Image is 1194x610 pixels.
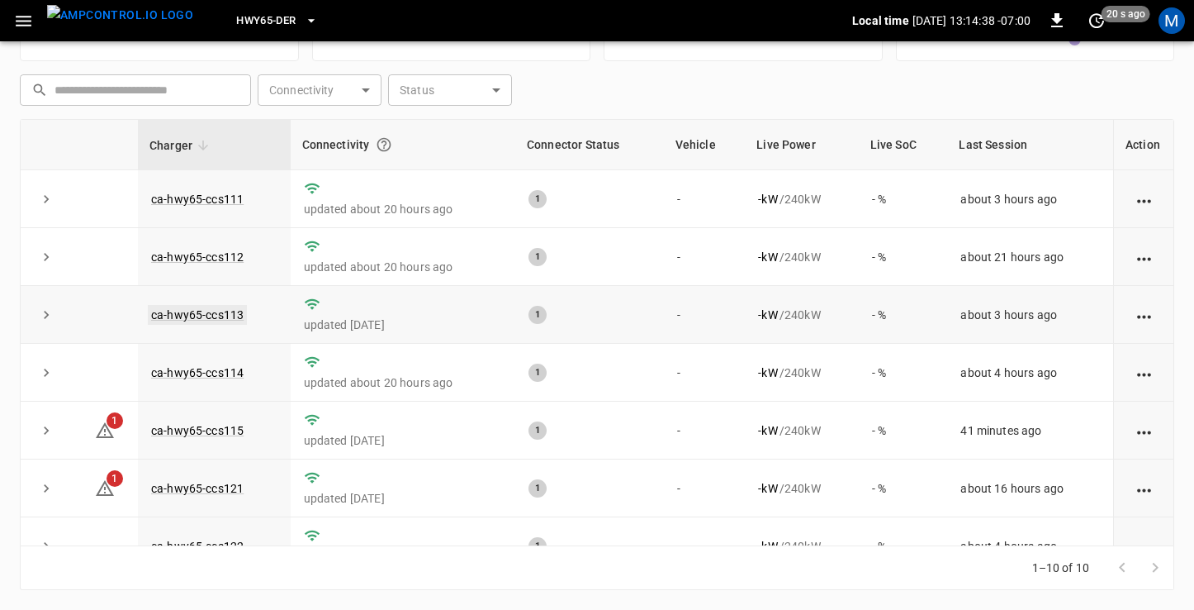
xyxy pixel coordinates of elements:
[34,245,59,269] button: expand row
[1134,538,1154,555] div: action cell options
[758,249,845,265] div: / 240 kW
[664,460,746,517] td: -
[859,344,948,402] td: - %
[852,12,909,29] p: Local time
[230,5,324,37] button: HWY65-DER
[151,366,244,379] a: ca-hwy65-ccs114
[664,517,746,575] td: -
[947,286,1113,344] td: about 3 hours ago
[151,540,244,553] a: ca-hwy65-ccs122
[304,201,502,217] p: updated about 20 hours ago
[528,537,547,555] div: 1
[148,305,247,325] a: ca-hwy65-ccs113
[1134,365,1154,381] div: action cell options
[859,120,948,170] th: Live SoC
[107,470,123,487] span: 1
[859,517,948,575] td: - %
[304,490,502,507] p: updated [DATE]
[34,476,59,501] button: expand row
[758,365,777,381] p: - kW
[151,250,244,264] a: ca-hwy65-ccs112
[859,460,948,517] td: - %
[947,460,1113,517] td: about 16 hours ago
[95,423,115,436] a: 1
[304,259,502,275] p: updated about 20 hours ago
[95,481,115,494] a: 1
[947,170,1113,228] td: about 3 hours ago
[47,5,193,26] img: ampcontrol.io logo
[528,422,547,440] div: 1
[664,228,746,286] td: -
[34,360,59,385] button: expand row
[34,534,59,559] button: expand row
[151,482,244,495] a: ca-hwy65-ccs121
[1083,7,1110,34] button: set refresh interval
[758,480,845,497] div: / 240 kW
[107,412,123,429] span: 1
[515,120,664,170] th: Connector Status
[528,190,547,208] div: 1
[1134,307,1154,323] div: action cell options
[528,479,547,498] div: 1
[947,344,1113,402] td: about 4 hours ago
[758,422,777,439] p: - kW
[34,187,59,212] button: expand row
[758,249,777,265] p: - kW
[369,130,399,160] button: Connection between the charger and our software.
[1113,120,1173,170] th: Action
[664,286,746,344] td: -
[528,364,547,382] div: 1
[758,307,845,323] div: / 240 kW
[34,418,59,443] button: expand row
[758,365,845,381] div: / 240 kW
[1134,480,1154,497] div: action cell options
[758,191,777,207] p: - kW
[758,422,845,439] div: / 240 kW
[34,303,59,327] button: expand row
[745,120,858,170] th: Live Power
[664,170,746,228] td: -
[1158,7,1185,34] div: profile-icon
[859,286,948,344] td: - %
[304,374,502,391] p: updated about 20 hours ago
[758,538,845,555] div: / 240 kW
[859,402,948,460] td: - %
[947,228,1113,286] td: about 21 hours ago
[1134,191,1154,207] div: action cell options
[304,432,502,449] p: updated [DATE]
[151,193,244,206] a: ca-hwy65-ccs111
[947,402,1113,460] td: 41 minutes ago
[1032,560,1090,576] p: 1–10 of 10
[1102,6,1150,22] span: 20 s ago
[149,136,214,155] span: Charger
[947,120,1113,170] th: Last Session
[912,12,1031,29] p: [DATE] 13:14:38 -07:00
[758,191,845,207] div: / 240 kW
[758,538,777,555] p: - kW
[664,344,746,402] td: -
[664,402,746,460] td: -
[758,307,777,323] p: - kW
[236,12,296,31] span: HWY65-DER
[947,517,1113,575] td: about 4 hours ago
[528,306,547,324] div: 1
[859,228,948,286] td: - %
[758,480,777,497] p: - kW
[664,120,746,170] th: Vehicle
[1134,422,1154,439] div: action cell options
[302,130,504,160] div: Connectivity
[528,248,547,266] div: 1
[859,170,948,228] td: - %
[304,317,502,333] p: updated [DATE]
[151,424,244,437] a: ca-hwy65-ccs115
[1134,249,1154,265] div: action cell options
